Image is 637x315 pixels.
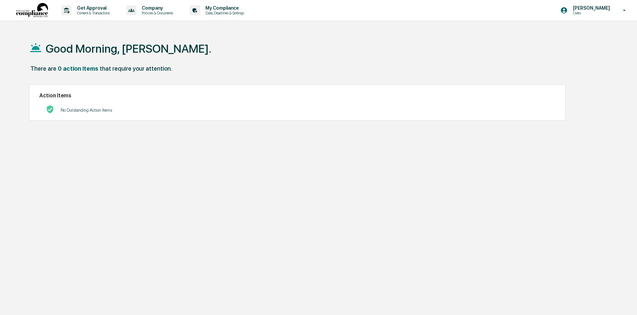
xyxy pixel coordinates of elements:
[39,92,555,99] h2: Action Items
[72,11,113,15] p: Content & Transactions
[61,108,112,113] p: No Outstanding Action Items
[72,5,113,11] p: Get Approval
[568,5,613,11] p: [PERSON_NAME]
[46,105,54,113] img: No Actions logo
[136,11,176,15] p: Policies & Documents
[200,11,247,15] p: Data, Deadlines & Settings
[46,42,211,55] h1: Good Morning, [PERSON_NAME].
[568,11,613,15] p: Users
[136,5,176,11] p: Company
[100,65,172,72] div: that require your attention.
[30,65,56,72] div: There are
[200,5,247,11] p: My Compliance
[16,3,48,18] img: logo
[58,65,98,72] div: 0 action items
